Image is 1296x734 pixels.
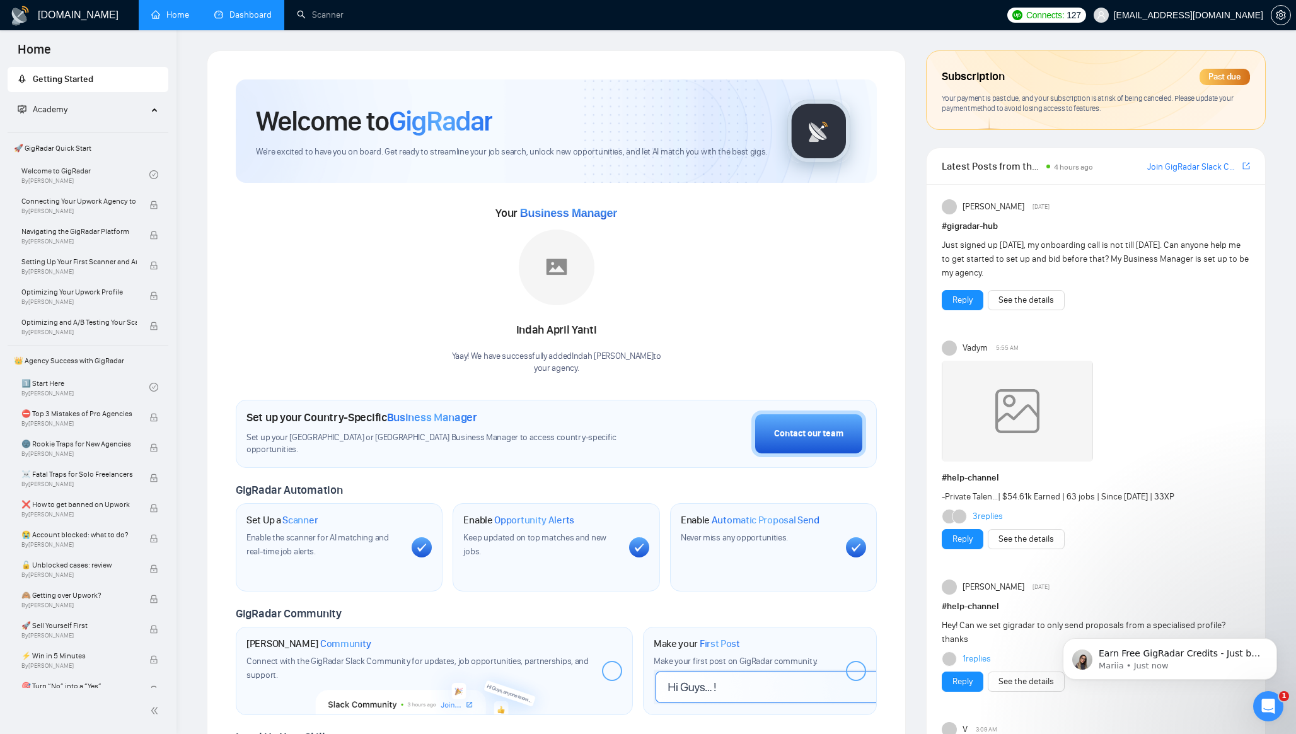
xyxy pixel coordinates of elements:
span: lock [149,201,158,209]
a: 3replies [973,510,1003,523]
span: First Post [700,638,740,650]
a: export [1242,160,1250,172]
h1: Set Up a [246,514,318,527]
span: By [PERSON_NAME] [21,420,137,428]
a: homeHome [151,9,189,20]
span: By [PERSON_NAME] [21,450,137,458]
span: Your payment is past due, and your subscription is at risk of being canceled. Please update your ... [942,93,1233,114]
span: Academy [33,104,67,115]
span: Navigating the GigRadar Platform [21,225,137,238]
span: Hey! Can we set gigradar to only send proposals from a specialised profile? thanks [942,620,1225,644]
span: lock [149,443,158,452]
span: Vadym [963,341,988,355]
span: Getting Started [33,74,93,84]
span: lock [149,322,158,330]
span: lock [149,231,158,240]
span: Set up your [GEOGRAPHIC_DATA] or [GEOGRAPHIC_DATA] Business Manager to access country-specific op... [246,432,618,456]
span: By [PERSON_NAME] [21,511,137,518]
span: GigRadar [389,104,492,138]
span: Connects: [1026,8,1064,22]
button: See the details [988,672,1065,692]
a: setting [1271,10,1291,20]
a: Private Talen... [945,491,998,502]
button: Reply [942,529,983,549]
span: By [PERSON_NAME] [21,238,137,245]
button: Reply [942,290,983,310]
span: 1 [1279,691,1289,701]
span: 😭 Account blocked: what to do? [21,528,137,541]
div: Indah April Yanti [452,320,661,341]
span: [PERSON_NAME] [963,580,1024,594]
span: lock [149,291,158,300]
span: ⛔ Top 3 Mistakes of Pro Agencies [21,407,137,420]
span: lock [149,413,158,422]
span: 🚀 Sell Yourself First [21,619,137,632]
span: double-left [150,704,163,717]
span: Keep updated on top matches and new jobs. [463,532,606,557]
span: Optimizing and A/B Testing Your Scanner for Better Results [21,316,137,329]
span: Business Manager [520,207,617,219]
button: Reply [942,672,983,692]
span: fund-projection-screen [18,105,26,114]
button: setting [1271,5,1291,25]
a: Join GigRadar Slack Community [1147,160,1240,174]
img: placeholder.png [519,230,594,305]
img: weqQh+iSagEgQAAAABJRU5ErkJggg== [942,361,1093,462]
span: Community [320,638,371,650]
span: check-circle [149,170,158,179]
span: export [1242,161,1250,171]
span: Business Manager [387,411,477,424]
span: - | $54.61k Earned | 63 jobs | Since [DATE] | 33XP [942,491,1174,502]
span: Setting Up Your First Scanner and Auto-Bidder [21,255,137,268]
button: Contact our team [751,411,866,457]
span: lock [149,564,158,573]
iframe: Intercom notifications message [1044,612,1296,700]
span: By [PERSON_NAME] [21,481,137,488]
h1: Enable [681,514,819,527]
span: Your [495,206,617,220]
a: searchScanner [297,9,344,20]
span: Enable the scanner for AI matching and real-time job alerts. [246,532,389,557]
span: Opportunity Alerts [494,514,574,527]
span: 👑 Agency Success with GigRadar [9,348,167,373]
span: [DATE] [1033,201,1050,213]
span: lock [149,534,158,543]
span: Scanner [282,514,318,527]
span: [DATE] [1033,581,1050,593]
h1: Welcome to [256,104,492,138]
span: Latest Posts from the GigRadar Community [942,158,1043,174]
span: check-circle [149,383,158,392]
h1: # help-channel [942,471,1250,485]
p: your agency . [452,363,661,375]
span: Automatic Proposal Send [712,514,819,527]
span: By [PERSON_NAME] [21,602,137,609]
h1: Make your [654,638,740,650]
a: See the details [998,293,1054,307]
span: Make your first post on GigRadar community. [654,656,818,667]
span: 🙈 Getting over Upwork? [21,589,137,602]
span: Optimizing Your Upwork Profile [21,286,137,298]
li: Getting Started [8,67,168,92]
span: 🌚 Rookie Traps for New Agencies [21,438,137,450]
span: By [PERSON_NAME] [21,571,137,579]
div: Past due [1200,69,1250,85]
span: Connecting Your Upwork Agency to GigRadar [21,195,137,207]
h1: Enable [463,514,574,527]
span: By [PERSON_NAME] [21,541,137,549]
img: gigradar-logo.png [787,100,850,163]
span: We're excited to have you on board. Get ready to streamline your job search, unlock new opportuni... [256,146,767,158]
span: lock [149,474,158,482]
iframe: Intercom live chat [1253,691,1283,721]
div: Contact our team [774,427,843,441]
a: Reply [952,675,973,689]
span: 4 hours ago [1054,163,1093,172]
a: 1️⃣ Start HereBy[PERSON_NAME] [21,373,149,401]
span: lock [149,261,158,270]
span: ❌ How to get banned on Upwork [21,498,137,511]
span: lock [149,685,158,694]
h1: # gigradar-hub [942,219,1250,233]
span: rocket [18,74,26,83]
button: See the details [988,290,1065,310]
